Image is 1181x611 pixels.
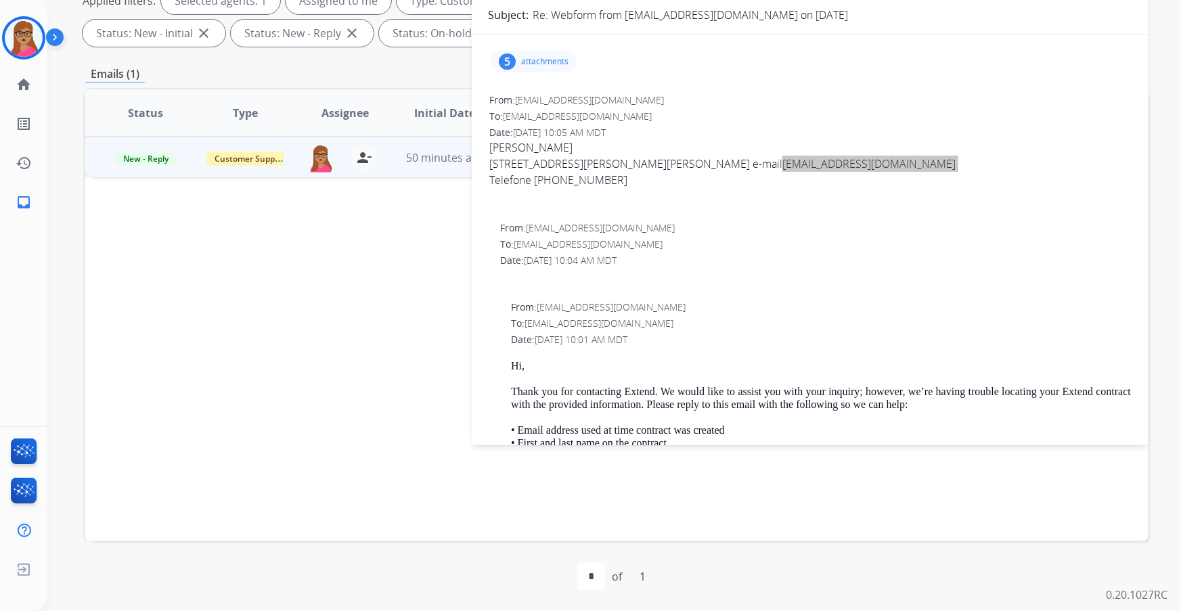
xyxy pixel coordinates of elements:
[344,25,360,41] mat-icon: close
[499,53,516,70] div: 5
[307,144,334,173] img: agent-avatar
[526,221,675,234] span: [EMAIL_ADDRESS][DOMAIN_NAME]
[233,105,258,121] span: Type
[379,20,555,47] div: Status: On-hold – Internal
[521,56,569,67] p: attachments
[5,19,43,57] img: avatar
[524,254,617,267] span: [DATE] 10:04 AM MDT
[511,333,1131,346] div: Date:
[500,237,1131,251] div: To:
[511,386,1131,411] p: Thank you for contacting Extend. We would like to assist you with your inquiry; however, we’re ha...
[511,424,1131,461] p: • Email address used at time contract was created • First and last name on the contract • Extend ...
[612,568,622,585] div: of
[525,317,673,330] span: [EMAIL_ADDRESS][DOMAIN_NAME]
[16,76,32,93] mat-icon: home
[128,105,163,121] span: Status
[488,7,529,23] p: Subject:
[489,172,1131,188] div: Telefone [PHONE_NUMBER]
[85,66,145,83] p: Emails (1)
[511,300,1131,314] div: From:
[511,317,1131,330] div: To:
[16,194,32,210] mat-icon: inbox
[406,150,485,165] span: 50 minutes ago
[356,150,372,166] mat-icon: person_remove
[500,254,1131,267] div: Date:
[503,110,652,122] span: [EMAIL_ADDRESS][DOMAIN_NAME]
[489,93,1131,107] div: From:
[489,139,1131,156] div: [PERSON_NAME]
[629,563,656,590] div: 1
[83,20,225,47] div: Status: New - Initial
[782,156,956,171] a: [EMAIL_ADDRESS][DOMAIN_NAME]
[489,126,1131,139] div: Date:
[513,126,606,139] span: [DATE] 10:05 AM MDT
[489,110,1131,123] div: To:
[115,152,177,166] span: New - Reply
[16,155,32,171] mat-icon: history
[537,300,686,313] span: [EMAIL_ADDRESS][DOMAIN_NAME]
[489,156,1131,172] div: [STREET_ADDRESS][PERSON_NAME][PERSON_NAME] e-mail
[511,360,1131,372] p: Hi,
[231,20,374,47] div: Status: New - Reply
[16,116,32,132] mat-icon: list_alt
[533,7,848,23] p: Re: Webform from [EMAIL_ADDRESS][DOMAIN_NAME] on [DATE]
[514,237,663,250] span: [EMAIL_ADDRESS][DOMAIN_NAME]
[414,105,475,121] span: Initial Date
[535,333,627,346] span: [DATE] 10:01 AM MDT
[1106,587,1167,603] p: 0.20.1027RC
[206,152,294,166] span: Customer Support
[500,221,1131,235] div: From:
[321,105,369,121] span: Assignee
[196,25,212,41] mat-icon: close
[515,93,664,106] span: [EMAIL_ADDRESS][DOMAIN_NAME]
